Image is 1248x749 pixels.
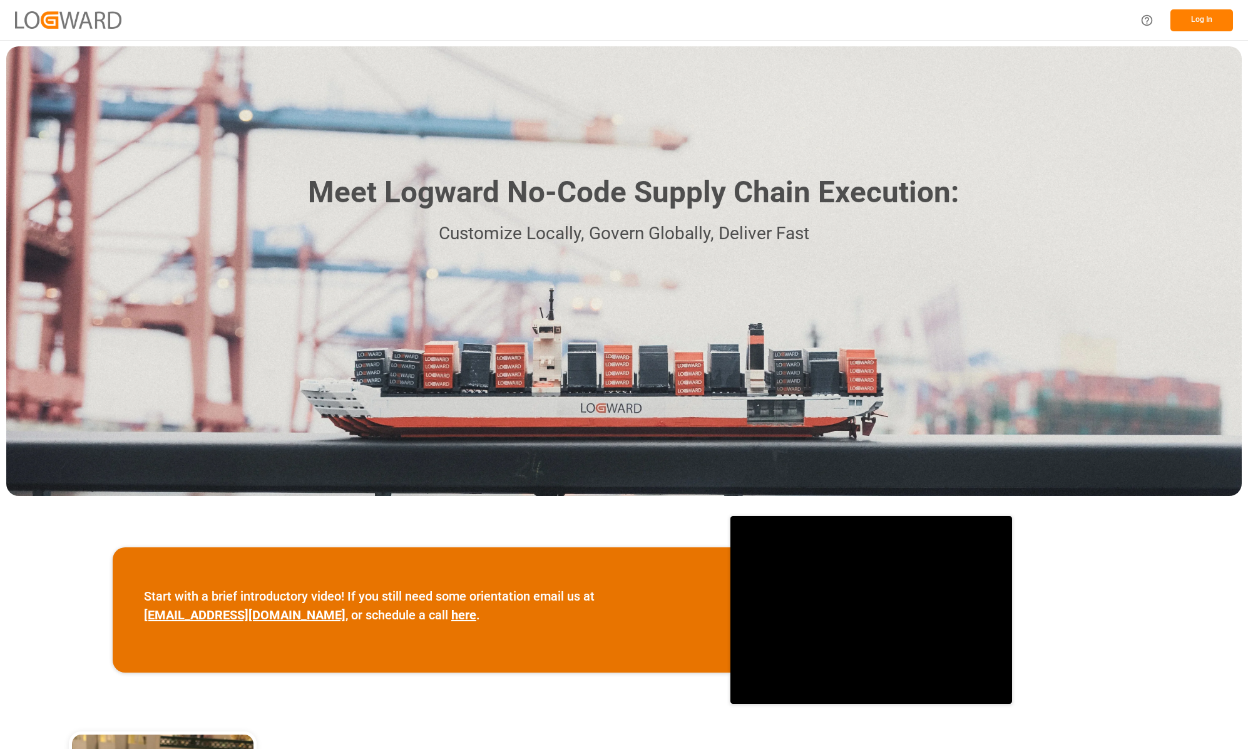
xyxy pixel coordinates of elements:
[144,587,699,624] p: Start with a brief introductory video! If you still need some orientation email us at , or schedu...
[451,607,476,622] a: here
[1170,9,1233,31] button: Log In
[1133,6,1161,34] button: Help Center
[308,170,959,215] h1: Meet Logward No-Code Supply Chain Execution:
[15,11,121,28] img: Logward_new_orange.png
[289,220,959,248] p: Customize Locally, Govern Globally, Deliver Fast
[144,607,345,622] a: [EMAIL_ADDRESS][DOMAIN_NAME]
